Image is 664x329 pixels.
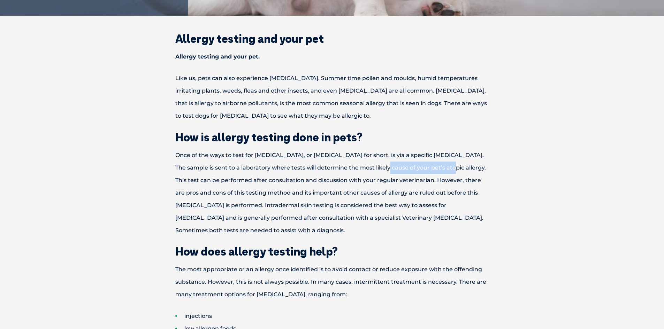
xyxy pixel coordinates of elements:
[151,72,513,122] p: Like us, pets can also experience [MEDICAL_DATA]. Summer time pollen and moulds, humid temperatur...
[151,149,513,237] p: Once of the ways to test for [MEDICAL_DATA], or [MEDICAL_DATA] for short, is via a specific [MEDI...
[151,246,513,257] h2: How does allergy testing help?
[151,132,513,143] h2: How is allergy testing done in pets?
[175,310,513,322] li: injections
[151,263,513,301] p: The most appropriate or an allergy once identified is to avoid contact or reduce exposure with th...
[151,33,513,44] h2: Allergy testing and your pet
[175,53,260,60] strong: Allergy testing and your pet.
